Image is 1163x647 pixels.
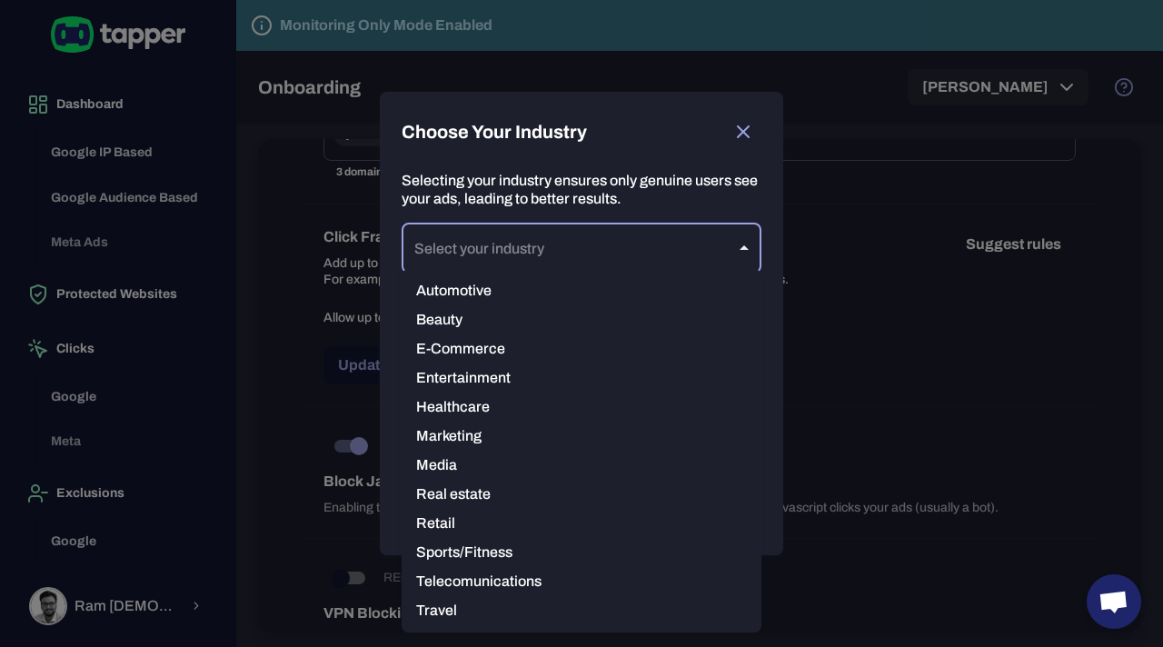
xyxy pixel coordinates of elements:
li: Real estate [402,480,761,509]
li: Beauty [402,305,761,334]
li: Automotive [402,276,761,305]
li: Telecomunications [402,567,761,596]
li: Entertainment [402,363,761,393]
li: Sports/Fitness [402,538,761,567]
li: Healthcare [402,393,761,422]
li: E-Commerce [402,334,761,363]
li: Retail [402,509,761,538]
li: Marketing [402,422,761,451]
li: Travel [402,596,761,625]
li: Media [402,451,761,480]
div: Open chat [1087,574,1141,629]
